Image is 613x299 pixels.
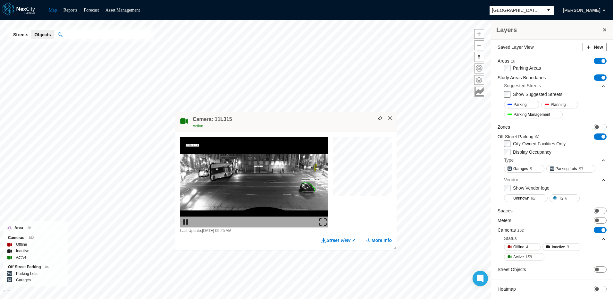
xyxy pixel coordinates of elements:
div: Suggested Streets [504,81,606,90]
span: 6 [565,195,567,201]
span: 0 [567,244,569,250]
div: Status [504,235,517,242]
label: Study Areas Boundaries [498,74,546,81]
label: Active [16,254,27,261]
button: Objects [31,30,54,39]
label: Saved Layer View [498,44,534,50]
img: svg%3e [378,116,382,121]
label: Zones [498,124,510,130]
span: [PERSON_NAME] [563,7,600,13]
span: 8 [530,166,532,172]
h3: Layers [496,25,601,34]
div: Status [504,234,606,243]
button: Parking [504,101,539,108]
button: More Info [366,237,392,243]
span: 86 [45,265,49,269]
span: Inactive [552,244,565,250]
button: Offline4 [504,243,541,251]
div: Type [504,155,606,165]
button: T26 [550,194,580,202]
button: Planning [541,101,578,108]
span: T2 [559,195,563,201]
button: Streets [10,30,31,39]
div: Cameras [8,235,63,241]
button: Home [474,64,484,73]
button: Inactive0 [542,243,581,251]
a: Map [49,8,57,13]
span: Active [513,254,524,260]
span: 80 [578,166,583,172]
span: Parking Lots [556,166,577,172]
a: Asset Management [105,8,140,13]
label: Display Occupancy [513,149,551,155]
div: Off-Street Parking [8,264,63,270]
button: Parking Lots80 [546,165,595,173]
label: City-Owned Facilities Only [513,141,566,146]
span: Objects [34,31,51,38]
span: 10 [511,59,515,64]
label: Inactive [16,248,29,254]
span: Garages [513,166,528,172]
div: Vendor [504,175,606,184]
label: Parking Lots [16,270,38,277]
span: Active [193,124,203,128]
label: Cameras [498,227,524,234]
span: 82 [531,195,535,201]
canvas: Map [333,137,395,199]
span: 88 [535,135,539,139]
button: Layers management [474,75,484,85]
span: [GEOGRAPHIC_DATA][PERSON_NAME] [492,7,541,13]
button: Zoom out [474,40,484,50]
button: [PERSON_NAME] [556,5,607,16]
span: Street View [326,237,350,243]
span: More Info [372,237,392,243]
button: Zoom in [474,29,484,39]
span: Parking Management [514,111,550,118]
div: Last Update: [DATE] 09:25 AM [180,227,328,234]
span: 10 [27,226,31,230]
label: Off-Street Parking [498,133,539,140]
span: Offline [513,244,524,250]
span: 162 [29,236,34,240]
label: Meters [498,217,511,224]
h4: Camera: 11L315 [193,116,232,123]
span: Streets [13,31,28,38]
span: 158 [525,254,532,260]
button: New [583,43,607,51]
a: Reports [63,8,78,13]
button: Key metrics [474,87,484,97]
label: Garages [16,277,31,283]
label: Spaces [498,208,513,214]
button: Parking Management [504,111,563,118]
label: Areas [498,58,515,64]
div: Vendor [504,176,518,183]
label: Parking Areas [513,65,541,71]
img: play [182,218,189,226]
button: Unknown82 [504,194,548,202]
a: Street View [321,237,356,243]
span: Parking [514,101,527,108]
span: New [594,44,603,50]
div: Area [8,225,63,231]
label: Heatmap [498,286,516,292]
img: expand [319,218,327,226]
div: Type [504,157,514,163]
a: Mapbox homepage [3,290,10,297]
button: Garages8 [504,165,544,173]
span: Planning [551,101,566,108]
button: select [543,6,554,15]
span: Zoom out [474,41,484,50]
div: Suggested Streets [504,82,541,89]
img: video [180,137,328,227]
a: Forecast [84,8,99,13]
label: Street Objects [498,266,526,273]
label: Offline [16,241,27,248]
button: Reset bearing to north [474,52,484,62]
span: Unknown [513,195,529,201]
span: Zoom in [474,29,484,38]
label: Show Vendor logo [513,185,550,191]
button: Close popup [387,115,393,121]
span: 4 [526,244,528,250]
label: Show Suggested Streets [513,92,562,97]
